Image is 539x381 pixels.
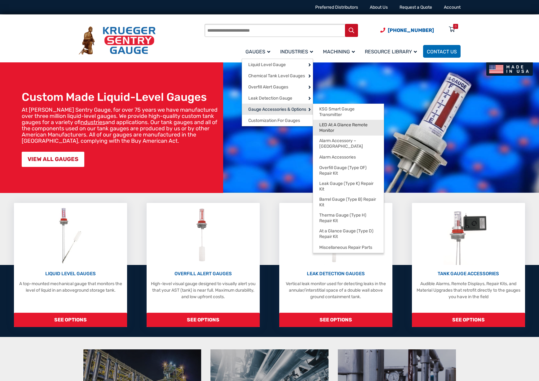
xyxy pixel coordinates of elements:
span: Contact Us [427,49,457,55]
p: Audible Alarms, Remote Displays, Repair Kits, and Material Upgrades that retrofit directly to the... [415,280,522,300]
span: KSG Smart Gauge Transmitter [319,106,378,117]
a: Preferred Distributors [315,5,358,10]
a: KSG Smart Gauge Transmitter [313,104,384,120]
a: LED At A Glance Remote Monitor [313,120,384,136]
a: Resource Library [361,44,423,59]
a: Overfill Alert Gauges OVERFILL ALERT GAUGES High-level visual gauge designed to visually alert yo... [147,203,260,327]
p: LEAK DETECTION GAUGES [282,270,389,277]
span: [PHONE_NUMBER] [388,27,434,33]
a: Customization For Gauges [242,115,313,126]
div: 0 [455,24,457,29]
img: Krueger Sentry Gauge [79,26,156,55]
a: Account [444,5,461,10]
img: bg_hero_bannerksentry [223,62,539,193]
span: SEE OPTIONS [412,313,525,327]
a: Alarm Accessories [313,151,384,163]
span: Overfill Gauge (Type OF) Repair Kit [319,165,378,176]
span: Gauge Accessories & Options [248,107,306,112]
p: TANK GAUGE ACCESSORIES [415,270,522,277]
span: Machining [323,49,355,55]
span: Industries [280,49,313,55]
img: Overfill Alert Gauges [189,206,217,265]
p: At [PERSON_NAME] Sentry Gauge, for over 75 years we have manufactured over three million liquid-l... [22,107,220,144]
p: OVERFILL ALERT GAUGES [150,270,257,277]
p: Vertical leak monitor used for detecting leaks in the annular/interstitial space of a double wall... [282,280,389,300]
img: Made In USA [486,62,533,76]
span: Overfill Alert Gauges [248,84,288,90]
span: At a Glance Gauge (Type D) Repair Kit [319,228,378,239]
a: Gauge Accessories & Options [242,104,313,115]
a: Gauges [242,44,276,59]
span: Barrel Gauge (Type B) Repair Kit [319,197,378,208]
span: Therma Gauge (Type H) Repair Kit [319,213,378,223]
span: Alarm Accessory – [GEOGRAPHIC_DATA] [319,138,378,149]
span: Miscellaneous Repair Parts [319,245,372,250]
img: Liquid Level Gauges [54,206,87,265]
span: SEE OPTIONS [147,313,260,327]
span: SEE OPTIONS [14,313,127,327]
a: Miscellaneous Repair Parts [313,242,384,253]
a: Chemical Tank Level Gauges [242,70,313,81]
a: Overfill Gauge (Type OF) Repair Kit [313,163,384,178]
span: SEE OPTIONS [279,313,392,327]
span: Gauges [245,49,270,55]
p: High-level visual gauge designed to visually alert you that your AST (tank) is near full. Maximum... [150,280,257,300]
a: Alarm Accessory – [GEOGRAPHIC_DATA] [313,136,384,151]
span: Customization For Gauges [248,118,300,123]
h1: Custom Made Liquid-Level Gauges [22,90,220,104]
a: industries [81,119,105,126]
a: At a Glance Gauge (Type D) Repair Kit [313,226,384,242]
a: VIEW ALL GAUGES [22,152,84,167]
span: LED At A Glance Remote Monitor [319,122,378,133]
a: Barrel Gauge (Type B) Repair Kit [313,194,384,210]
a: Tank Gauge Accessories TANK GAUGE ACCESSORIES Audible Alarms, Remote Displays, Repair Kits, and M... [412,203,525,327]
p: A top-mounted mechanical gauge that monitors the level of liquid in an aboveground storage tank. [17,280,124,294]
a: Therma Gauge (Type H) Repair Kit [313,210,384,226]
span: Leak Detection Gauge [248,96,292,101]
a: Leak Gauge (Type K) Repair Kit [313,178,384,194]
span: Chemical Tank Level Gauges [248,73,305,79]
a: Leak Detection Gauge [242,92,313,104]
span: Alarm Accessories [319,155,356,160]
span: Liquid Level Gauge [248,62,286,68]
p: LIQUID LEVEL GAUGES [17,270,124,277]
a: Industries [276,44,319,59]
a: Leak Detection Gauges LEAK DETECTION GAUGES Vertical leak monitor used for detecting leaks in the... [279,203,392,327]
a: Phone Number (920) 434-8860 [380,26,434,34]
span: Leak Gauge (Type K) Repair Kit [319,181,378,192]
a: Overfill Alert Gauges [242,81,313,92]
a: About Us [370,5,388,10]
a: Machining [319,44,361,59]
a: Request a Quote [400,5,432,10]
span: Resource Library [365,49,417,55]
img: Tank Gauge Accessories [444,206,493,265]
a: Liquid Level Gauge [242,59,313,70]
a: Liquid Level Gauges LIQUID LEVEL GAUGES A top-mounted mechanical gauge that monitors the level of... [14,203,127,327]
a: Contact Us [423,45,461,58]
